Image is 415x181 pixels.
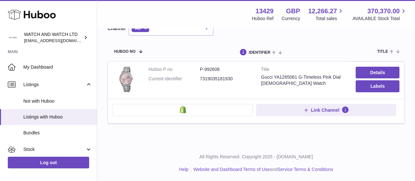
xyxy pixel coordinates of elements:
span: Huboo no [114,50,136,54]
a: Service Terms & Conditions [278,167,333,172]
dd: 7319035181930 [200,76,252,82]
div: WATCH AND WATCH LTD [24,31,82,44]
span: [EMAIL_ADDRESS][DOMAIN_NAME] [24,38,95,43]
strong: Title [261,66,346,74]
span: Not with Huboo [23,98,92,104]
span: 370,370.00 [367,7,400,16]
img: internalAdmin-13429@internal.huboo.com [8,33,18,42]
span: AVAILABLE Stock Total [352,16,407,22]
a: 370,370.00 AVAILABLE Stock Total [352,7,407,22]
div: Huboo Ref [252,16,274,22]
dd: P-992608 [200,66,252,73]
span: title [377,50,388,54]
img: Gucci YA1265061 G-Timeless Pink Dial Ladies Watch [113,66,139,92]
span: Bundles [23,130,92,136]
dt: Huboo P no [148,66,200,73]
div: Currency [282,16,300,22]
label: Channel [108,26,125,32]
strong: GBP [286,7,300,16]
span: My Dashboard [23,64,92,70]
a: Website and Dashboard Terms of Use [193,167,270,172]
strong: 13429 [255,7,274,16]
p: All Rights Reserved. Copyright 2025 - [DOMAIN_NAME] [102,154,410,160]
a: Log out [8,157,89,168]
button: Labels [356,80,399,92]
span: Listings [23,82,85,88]
div: Gucci YA1265061 G-Timeless Pink Dial [DEMOGRAPHIC_DATA] Watch [261,74,346,86]
img: shopify-small.png [180,106,186,113]
a: Details [356,67,399,78]
span: Link Channel [311,107,339,113]
li: and [191,166,333,173]
a: Help [179,167,189,172]
a: 12,266.27 Total sales [308,7,344,22]
span: identifier [249,51,270,55]
button: Link Channel [256,104,396,116]
span: Stock [23,146,85,153]
span: Total sales [315,16,344,22]
span: All [135,26,141,31]
dt: Current identifier [148,76,200,82]
span: Listings with Huboo [23,114,92,120]
span: 12,266.27 [308,7,337,16]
